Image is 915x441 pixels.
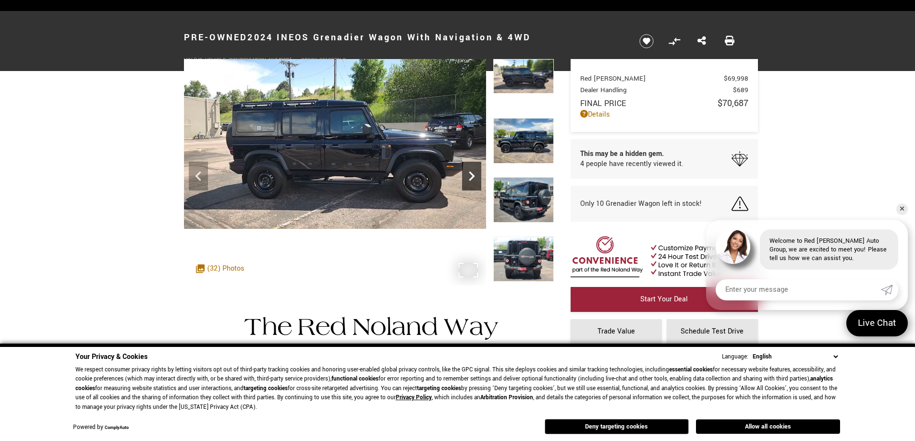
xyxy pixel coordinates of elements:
a: Final Price $70,687 [580,97,748,109]
a: Dealer Handling $689 [580,85,748,95]
div: Language: [722,354,748,360]
div: Welcome to Red [PERSON_NAME] Auto Group, we are excited to meet you! Please tell us how we can as... [760,229,898,270]
a: Privacy Policy [396,393,432,402]
span: [US_VEHICLE_IDENTIFICATION_NUMBER] [194,57,292,64]
span: $69,998 [724,74,748,83]
span: Only 10 Grenadier Wagon left in stock! [580,199,702,209]
span: Start Your Deal [640,294,688,304]
div: Next [462,162,481,191]
img: Used 2024 Inky Black INEOS Wagon image 11 [493,177,554,223]
div: Powered by [73,425,129,431]
span: VIN: [184,57,194,64]
a: Live Chat [846,310,908,336]
a: Print this Pre-Owned 2024 INEOS Grenadier Wagon With Navigation & 4WD [725,35,734,48]
img: Used 2024 Inky Black INEOS Wagon image 10 [493,118,554,164]
span: This may be a hidden gem. [580,149,683,159]
a: Share this Pre-Owned 2024 INEOS Grenadier Wagon With Navigation & 4WD [697,35,706,48]
span: 4 people have recently viewed it. [580,159,683,169]
h1: 2024 INEOS Grenadier Wagon With Navigation & 4WD [184,18,623,57]
img: Agent profile photo [716,229,750,264]
span: Schedule Test Drive [681,326,744,336]
p: We respect consumer privacy rights by letting visitors opt out of third-party tracking cookies an... [75,365,840,412]
select: Language Select [750,352,840,362]
span: Live Chat [853,317,901,330]
span: G010970LC [319,57,346,64]
span: $689 [733,85,748,95]
a: Trade Value [571,319,662,344]
button: Compare Vehicle [667,34,682,48]
a: ComplyAuto [105,425,129,431]
span: Your Privacy & Cookies [75,352,147,362]
span: Dealer Handling [580,85,733,95]
a: Red [PERSON_NAME] $69,998 [580,74,748,83]
span: Stock: [301,57,319,64]
strong: analytics cookies [75,375,833,393]
strong: targeting cookies [244,384,288,393]
span: Final Price [580,98,718,109]
input: Enter your message [716,279,881,300]
strong: functional cookies [331,375,378,383]
strong: essential cookies [669,366,713,374]
button: Save vehicle [636,34,657,49]
strong: targeting cookies [417,384,461,393]
a: Submit [881,279,898,300]
a: Details [580,109,748,119]
a: Start Your Deal [571,287,758,312]
a: Schedule Test Drive [667,319,758,344]
span: Trade Value [598,326,635,336]
div: Previous [189,162,208,191]
button: Deny targeting cookies [545,419,689,434]
img: Used 2024 Inky Black INEOS Wagon image 9 [184,59,486,229]
img: Used 2024 Inky Black INEOS Wagon image 9 [493,59,554,94]
span: $70,687 [718,97,748,109]
div: (32) Photos [191,259,249,278]
span: Red [PERSON_NAME] [580,74,724,83]
strong: Pre-Owned [184,31,248,44]
img: Used 2024 Inky Black INEOS Wagon image 12 [493,236,554,282]
strong: Arbitration Provision [480,393,533,402]
button: Allow all cookies [696,419,840,434]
